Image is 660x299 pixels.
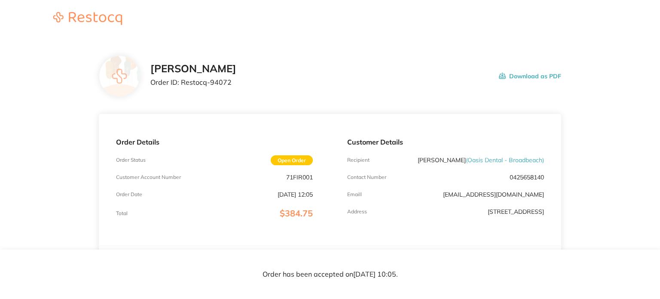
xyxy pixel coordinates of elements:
p: Total [116,210,128,216]
p: 0425658140 [510,174,544,181]
img: Restocq logo [45,12,131,25]
th: RRP Price Excl. GST [395,246,460,266]
span: $384.75 [280,208,313,219]
p: Order has been accepted on [DATE] 10:05 . [263,271,398,278]
th: Quantity [459,246,496,266]
h2: [PERSON_NAME] [150,63,236,75]
p: [DATE] 12:05 [278,191,313,198]
p: Address [347,209,367,215]
p: Order Details [116,138,313,146]
p: Customer Details [347,138,544,146]
p: Customer Account Number [116,174,181,180]
p: [STREET_ADDRESS] [488,208,544,215]
th: Item [99,246,330,266]
span: ( Oasis Dental - Broadbeach ) [466,156,544,164]
p: Contact Number [347,174,386,180]
span: Open Order [271,155,313,165]
button: Download as PDF [499,63,561,89]
p: Order ID: Restocq- 94072 [150,78,236,86]
p: Order Status [116,157,146,163]
p: Order Date [116,191,142,197]
a: [EMAIL_ADDRESS][DOMAIN_NAME] [443,191,544,198]
th: Contract Price Excl. GST [330,246,395,266]
a: Restocq logo [45,12,131,26]
p: [PERSON_NAME] [418,157,544,163]
p: Recipient [347,157,370,163]
p: Emaill [347,191,362,197]
p: 71FIR001 [286,174,313,181]
th: Total [496,246,561,266]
